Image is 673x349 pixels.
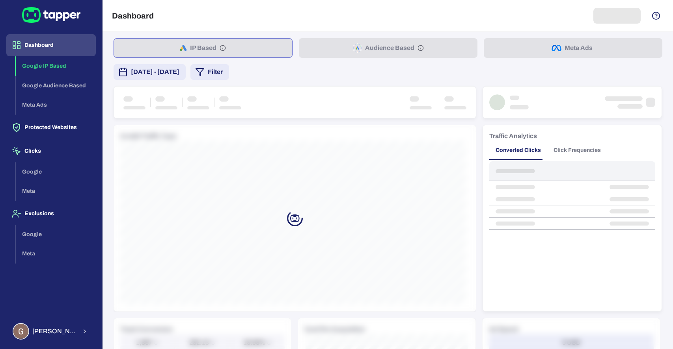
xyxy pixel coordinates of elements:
[489,131,537,141] h6: Traffic Analytics
[131,67,179,77] span: [DATE] - [DATE]
[6,147,96,154] a: Clicks
[6,124,96,130] a: Protected Websites
[190,64,229,80] button: Filter
[489,141,547,160] button: Converted Clicks
[6,140,96,162] button: Clicks
[13,324,28,339] img: Guillaume Lebelle
[6,116,96,138] button: Protected Websites
[6,203,96,225] button: Exclusions
[547,141,607,160] button: Click Frequencies
[32,327,77,335] span: [PERSON_NAME] Lebelle
[6,210,96,216] a: Exclusions
[112,11,154,20] h5: Dashboard
[6,41,96,48] a: Dashboard
[6,34,96,56] button: Dashboard
[114,64,186,80] button: [DATE] - [DATE]
[6,320,96,343] button: Guillaume Lebelle[PERSON_NAME] Lebelle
